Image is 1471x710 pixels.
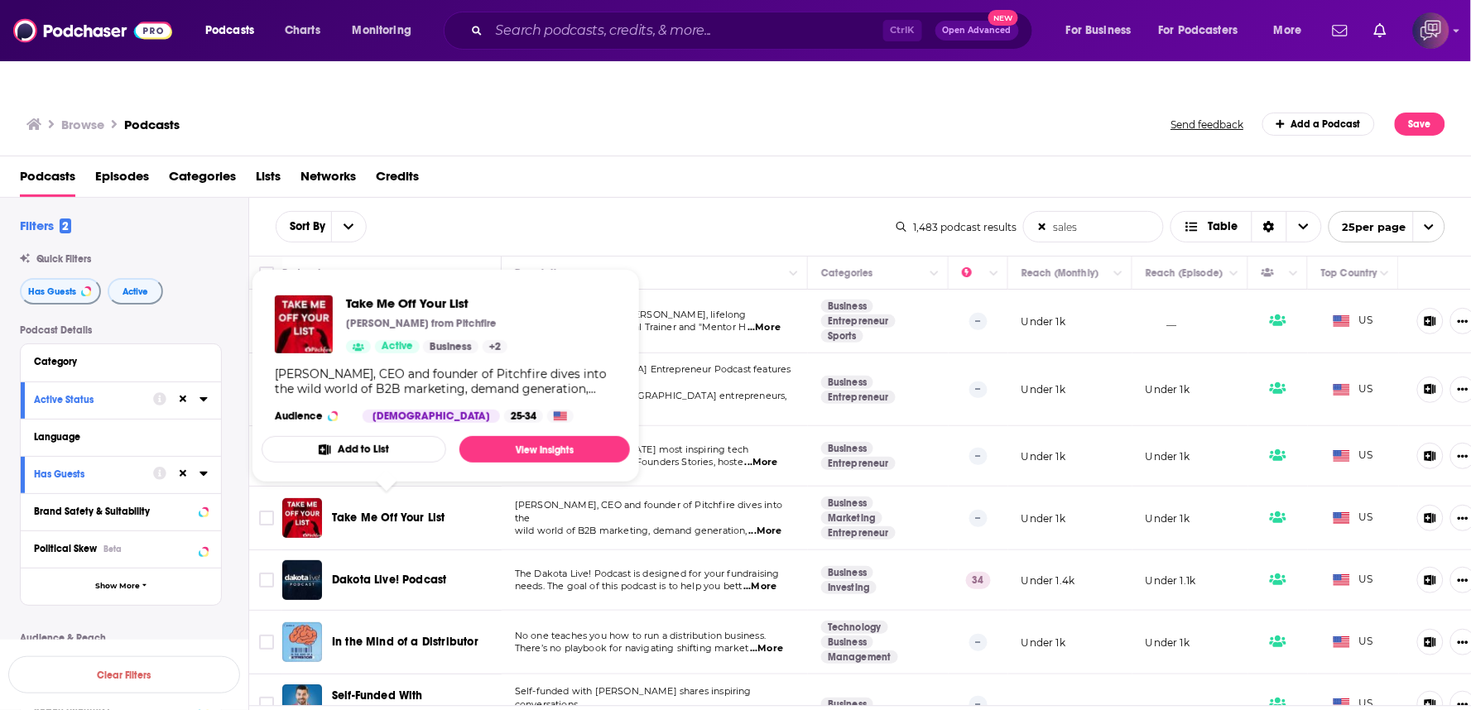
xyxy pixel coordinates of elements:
[1334,448,1374,464] span: US
[332,572,446,588] a: Dakota Live! Podcast
[489,17,883,44] input: Search podcasts, credits, & more...
[1146,511,1190,525] p: Under 1k
[1375,264,1395,284] button: Column Actions
[346,317,497,330] p: [PERSON_NAME] from Pitchfire
[331,212,366,242] button: open menu
[969,381,988,398] p: --
[423,340,478,353] a: Business
[821,511,882,525] a: Marketing
[20,163,75,197] span: Podcasts
[1274,19,1302,42] span: More
[20,218,71,233] h2: Filters
[259,573,274,588] span: Toggle select row
[515,580,743,592] span: needs. The goal of this podcast is to help you bett
[821,566,873,579] a: Business
[34,538,208,559] button: Political SkewBeta
[28,287,76,296] span: Has Guests
[300,163,356,197] a: Networks
[20,324,222,336] p: Podcast Details
[1413,12,1449,49] img: User Profile
[332,511,445,525] span: Take Me Off Your List
[897,221,1017,233] div: 1,483 podcast results
[332,634,478,650] a: In the Mind of a Distributor
[332,510,445,526] a: Take Me Off Your List
[341,17,433,44] button: open menu
[750,642,783,655] span: ...More
[515,321,747,333] span: Sales Professional, Personal Trainer and "Mentor H
[515,525,748,536] span: wild world of B2B marketing, demand generation,
[515,630,766,641] span: No one teaches you how to run a distribution business.
[262,436,446,463] button: Add to List
[363,410,500,423] div: [DEMOGRAPHIC_DATA]
[962,263,985,283] div: Power Score
[984,264,1004,284] button: Column Actions
[353,19,411,42] span: Monitoring
[95,582,140,591] span: Show More
[13,15,172,46] img: Podchaser - Follow, Share and Rate Podcasts
[515,390,787,415] span: conversations with [DEMOGRAPHIC_DATA] entrepreneurs, creativ
[1329,211,1445,242] button: open menu
[1334,313,1374,329] span: US
[123,287,148,296] span: Active
[883,20,922,41] span: Ctrl K
[1252,212,1286,242] div: Sort Direction
[1329,214,1406,240] span: 25 per page
[1055,17,1152,44] button: open menu
[1022,314,1065,329] p: Under 1k
[821,636,873,649] a: Business
[1334,634,1374,650] span: US
[821,581,877,594] a: Investing
[332,573,446,587] span: Dakota Live! Podcast
[103,544,122,554] div: Beta
[1326,17,1354,45] a: Show notifications dropdown
[95,163,149,197] span: Episodes
[36,253,91,265] span: Quick Filters
[1022,511,1065,525] p: Under 1k
[34,426,208,447] button: Language
[969,313,988,329] p: --
[821,329,863,343] a: Sports
[1262,263,1285,283] div: Has Guests
[969,448,988,464] p: --
[459,12,1049,50] div: Search podcasts, credits, & more...
[1146,314,1177,329] p: __
[124,117,180,132] a: Podcasts
[275,295,333,353] a: Take Me Off Your List
[925,264,945,284] button: Column Actions
[515,568,780,579] span: The Dakota Live! Podcast is designed for your fundraising
[276,221,331,233] span: Sort By
[282,498,322,538] img: Take Me Off Your List
[969,634,988,650] p: --
[821,314,896,328] a: Entrepreneur
[20,278,101,305] button: Has Guests
[34,501,208,521] button: Brand Safety & Suitability
[743,580,776,593] span: ...More
[1413,12,1449,49] span: Logged in as corioliscompany
[515,499,782,524] span: [PERSON_NAME], CEO and founder of Pitchfire dives into the
[748,321,781,334] span: ...More
[34,543,97,554] span: Political Skew
[515,642,749,654] span: There’s no playbook for navigating shifting market
[935,21,1019,41] button: Open AdvancedNew
[1413,12,1449,49] button: Show profile menu
[1171,211,1322,242] button: Choose View
[8,656,240,693] button: Clear Filters
[1146,636,1190,650] p: Under 1k
[1334,381,1374,398] span: US
[346,295,507,311] span: Take Me Off Your List
[282,622,322,662] img: In the Mind of a Distributor
[21,568,221,605] button: Show More
[259,511,274,525] span: Toggle select row
[1224,264,1244,284] button: Column Actions
[276,211,367,242] h2: Choose List sort
[1066,19,1132,42] span: For Business
[285,19,320,42] span: Charts
[61,117,104,132] h3: Browse
[821,300,873,313] a: Business
[515,685,752,710] span: Self-funded with [PERSON_NAME] shares inspiring conversations
[988,10,1018,26] span: New
[1108,264,1128,284] button: Column Actions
